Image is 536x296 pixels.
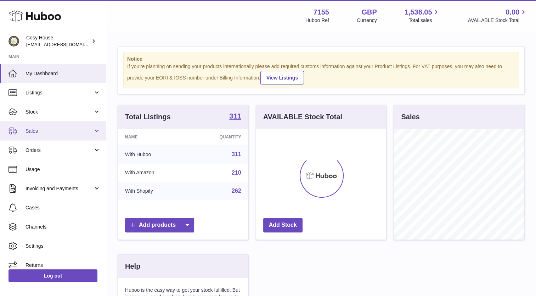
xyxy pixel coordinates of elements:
[26,262,101,269] span: Returns
[118,182,189,200] td: With Shopify
[26,204,101,211] span: Cases
[232,188,241,194] a: 262
[263,218,303,232] a: Add Stock
[405,7,440,24] a: 1,538.05 Total sales
[118,164,189,182] td: With Amazon
[125,218,194,232] a: Add products
[127,63,515,84] div: If you're planning on sending your products internationally please add required customs informati...
[26,70,101,77] span: My Dashboard
[9,36,19,46] img: info@wholesomegoods.com
[405,7,432,17] span: 1,538.05
[26,185,93,192] span: Invoicing and Payments
[26,224,101,230] span: Channels
[357,17,377,24] div: Currency
[125,112,171,122] h3: Total Listings
[26,109,93,115] span: Stock
[232,170,241,176] a: 210
[506,7,519,17] span: 0.00
[118,129,189,145] th: Name
[361,7,377,17] strong: GBP
[401,112,419,122] h3: Sales
[125,262,140,271] h3: Help
[232,151,241,157] a: 311
[118,145,189,164] td: With Huboo
[408,17,440,24] span: Total sales
[229,113,241,120] strong: 311
[468,7,527,24] a: 0.00 AVAILABLE Stock Total
[229,113,241,121] a: 311
[26,34,90,48] div: Cosy House
[127,56,515,62] strong: Notice
[9,269,97,282] a: Log out
[26,128,93,135] span: Sales
[468,17,527,24] span: AVAILABLE Stock Total
[260,71,304,84] a: View Listings
[26,89,93,96] span: Listings
[313,7,329,17] strong: 7155
[263,112,342,122] h3: AVAILABLE Stock Total
[305,17,329,24] div: Huboo Ref
[26,166,101,173] span: Usage
[26,147,93,154] span: Orders
[26,243,101,250] span: Settings
[189,129,248,145] th: Quantity
[26,42,104,47] span: [EMAIL_ADDRESS][DOMAIN_NAME]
